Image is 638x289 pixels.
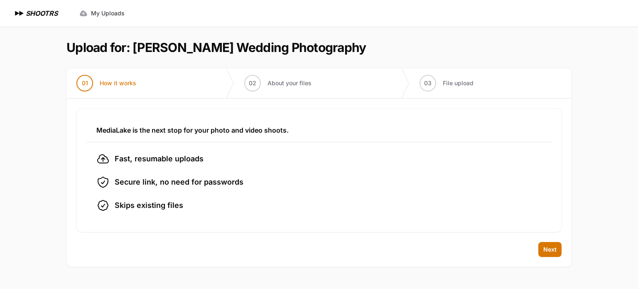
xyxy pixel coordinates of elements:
span: Fast, resumable uploads [115,153,204,165]
a: SHOOTRS SHOOTRS [13,8,58,18]
h3: MediaLake is the next stop for your photo and video shoots. [96,125,542,135]
img: SHOOTRS [13,8,26,18]
button: 03 File upload [410,68,483,98]
span: How it works [100,79,136,87]
span: File upload [443,79,474,87]
button: 01 How it works [66,68,146,98]
span: Secure link, no need for passwords [115,176,243,188]
span: 01 [82,79,88,87]
button: Next [538,242,562,257]
h1: Upload for: [PERSON_NAME] Wedding Photography [66,40,366,55]
span: 02 [249,79,256,87]
a: My Uploads [74,6,130,21]
span: Skips existing files [115,200,183,211]
button: 02 About your files [234,68,321,98]
span: Next [543,245,557,254]
span: My Uploads [91,9,125,17]
span: 03 [424,79,432,87]
h1: SHOOTRS [26,8,58,18]
span: About your files [267,79,312,87]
